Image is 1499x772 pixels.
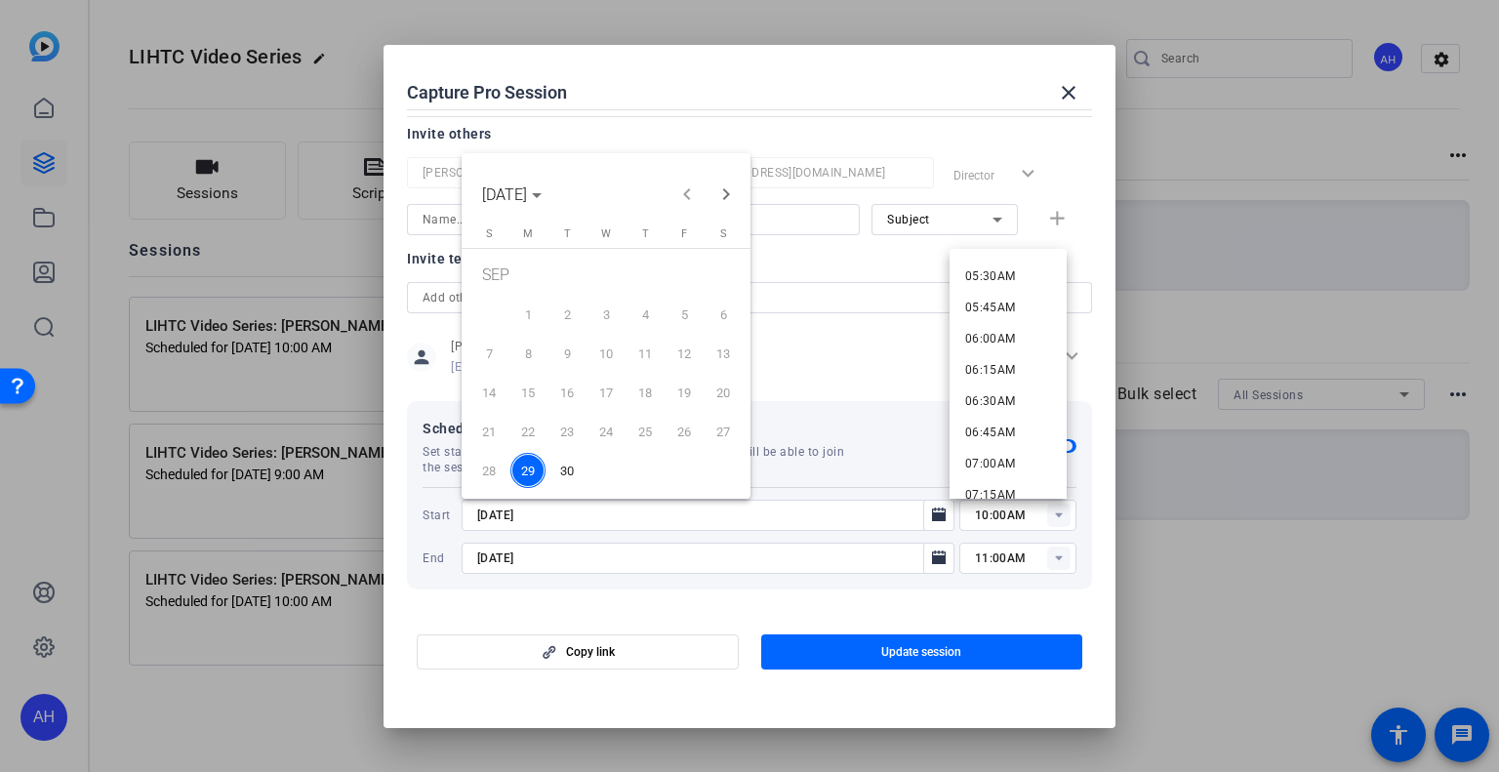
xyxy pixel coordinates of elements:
[471,336,506,371] span: 7
[508,451,547,490] button: September 29, 2025
[588,414,624,449] span: 24
[665,295,704,334] button: September 5, 2025
[626,412,665,451] button: September 25, 2025
[667,414,702,449] span: 26
[626,373,665,412] button: September 18, 2025
[469,334,508,373] button: September 7, 2025
[486,227,493,240] span: S
[626,295,665,334] button: September 4, 2025
[704,373,743,412] button: September 20, 2025
[508,295,547,334] button: September 1, 2025
[508,334,547,373] button: September 8, 2025
[508,373,547,412] button: September 15, 2025
[587,334,626,373] button: September 10, 2025
[547,451,587,490] button: September 30, 2025
[706,297,741,332] span: 6
[626,334,665,373] button: September 11, 2025
[549,297,585,332] span: 2
[628,297,663,332] span: 4
[628,375,663,410] span: 18
[549,375,585,410] span: 16
[665,412,704,451] button: September 26, 2025
[510,453,546,488] span: 29
[547,373,587,412] button: September 16, 2025
[469,451,508,490] button: September 28, 2025
[628,336,663,371] span: 11
[587,295,626,334] button: September 3, 2025
[704,334,743,373] button: September 13, 2025
[706,375,741,410] span: 20
[642,227,649,240] span: T
[547,334,587,373] button: September 9, 2025
[704,295,743,334] button: September 6, 2025
[720,227,727,240] span: S
[469,373,508,412] button: September 14, 2025
[549,414,585,449] span: 23
[510,297,546,332] span: 1
[587,373,626,412] button: September 17, 2025
[547,412,587,451] button: September 23, 2025
[471,453,506,488] span: 28
[665,334,704,373] button: September 12, 2025
[707,175,746,214] button: Next month
[549,336,585,371] span: 9
[508,412,547,451] button: September 22, 2025
[588,375,624,410] span: 17
[588,297,624,332] span: 3
[510,336,546,371] span: 8
[587,412,626,451] button: September 24, 2025
[667,297,702,332] span: 5
[601,227,611,240] span: W
[665,373,704,412] button: September 19, 2025
[588,336,624,371] span: 10
[706,336,741,371] span: 13
[547,295,587,334] button: September 2, 2025
[667,336,702,371] span: 12
[564,227,571,240] span: T
[510,375,546,410] span: 15
[681,227,687,240] span: F
[474,177,549,212] button: Choose month and year
[523,227,533,240] span: M
[549,453,585,488] span: 30
[482,185,527,204] span: [DATE]
[704,412,743,451] button: September 27, 2025
[471,375,506,410] span: 14
[628,414,663,449] span: 25
[510,414,546,449] span: 22
[471,414,506,449] span: 21
[469,256,743,295] td: SEP
[667,375,702,410] span: 19
[706,414,741,449] span: 27
[469,412,508,451] button: September 21, 2025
